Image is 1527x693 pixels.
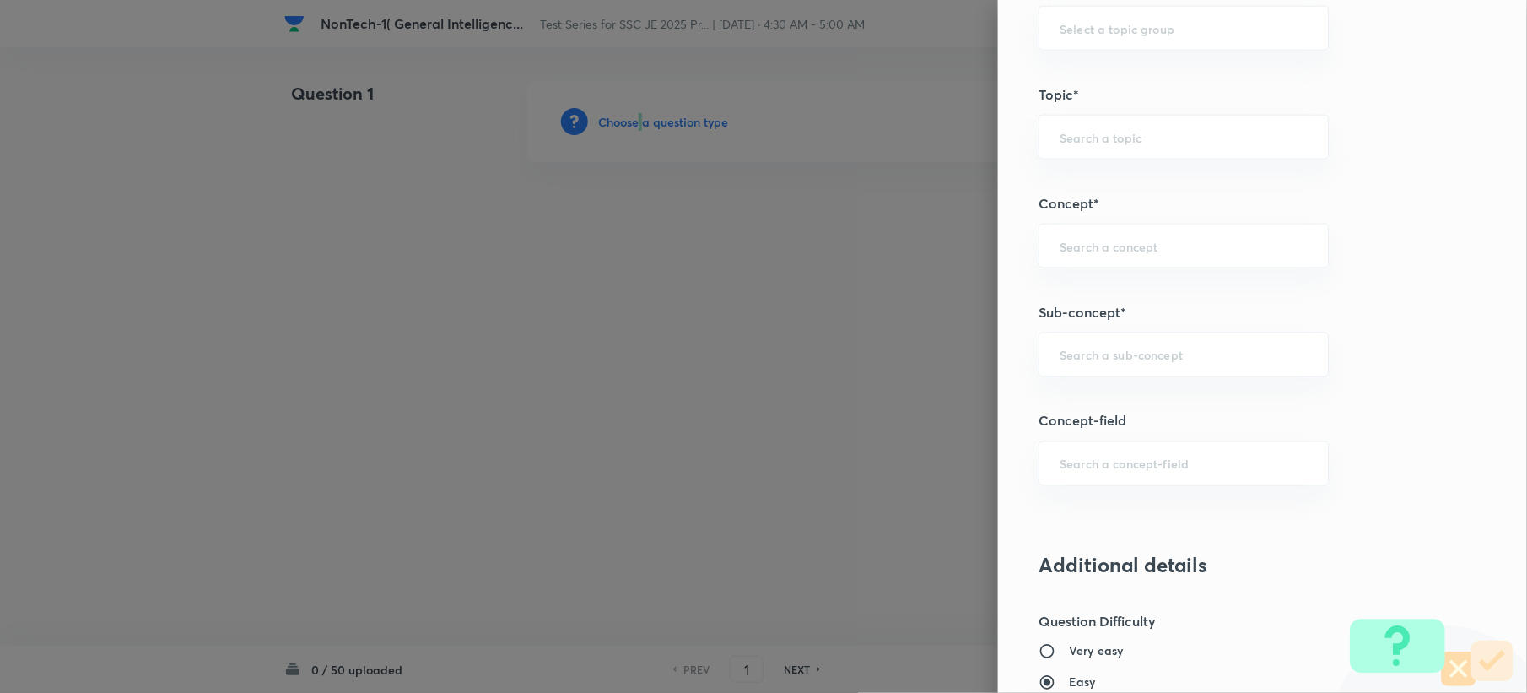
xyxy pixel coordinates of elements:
[1060,456,1308,472] input: Search a concept-field
[1039,612,1430,632] h5: Question Difficulty
[1060,20,1308,36] input: Select a topic group
[1060,129,1308,145] input: Search a topic
[1319,463,1322,466] button: Open
[1060,238,1308,254] input: Search a concept
[1069,642,1123,660] h6: Very easy
[1039,411,1430,431] h5: Concept-field
[1069,674,1096,691] h6: Easy
[1039,554,1430,578] h3: Additional details
[1319,136,1322,139] button: Open
[1319,245,1322,248] button: Open
[1039,193,1430,214] h5: Concept*
[1060,347,1308,363] input: Search a sub-concept
[1039,84,1430,105] h5: Topic*
[1039,302,1430,322] h5: Sub-concept*
[1319,27,1322,30] button: Open
[1319,354,1322,357] button: Open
